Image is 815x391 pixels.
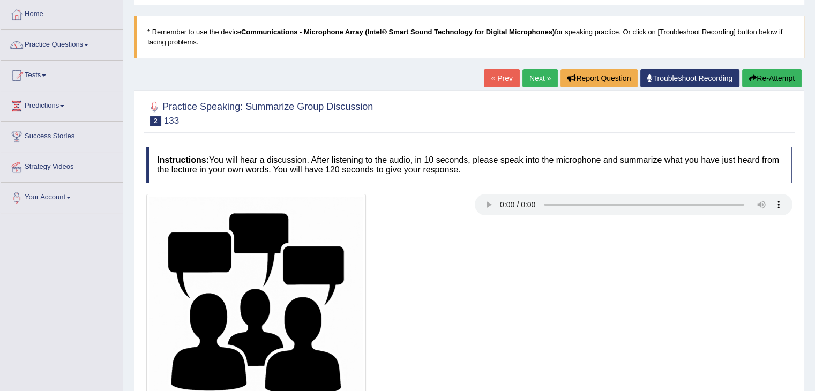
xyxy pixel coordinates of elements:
[1,183,123,209] a: Your Account
[157,155,209,164] b: Instructions:
[1,61,123,87] a: Tests
[484,69,519,87] a: « Prev
[146,99,373,126] h2: Practice Speaking: Summarize Group Discussion
[560,69,638,87] button: Report Question
[134,16,804,58] blockquote: * Remember to use the device for speaking practice. Or click on [Troubleshoot Recording] button b...
[1,122,123,148] a: Success Stories
[742,69,802,87] button: Re-Attempt
[522,69,558,87] a: Next »
[1,30,123,57] a: Practice Questions
[640,69,739,87] a: Troubleshoot Recording
[146,147,792,183] h4: You will hear a discussion. After listening to the audio, in 10 seconds, please speak into the mi...
[1,91,123,118] a: Predictions
[164,116,179,126] small: 133
[150,116,161,126] span: 2
[241,28,555,36] b: Communications - Microphone Array (Intel® Smart Sound Technology for Digital Microphones)
[1,152,123,179] a: Strategy Videos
